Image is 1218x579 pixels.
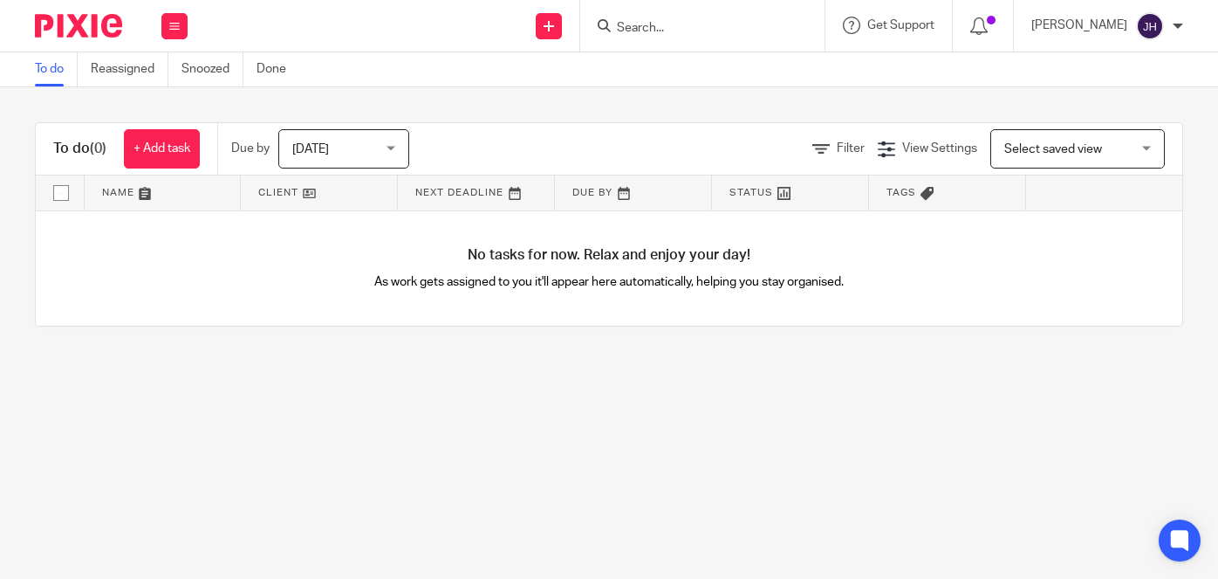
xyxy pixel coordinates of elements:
[181,52,243,86] a: Snoozed
[1136,12,1164,40] img: svg%3E
[91,52,168,86] a: Reassigned
[231,140,270,157] p: Due by
[257,52,299,86] a: Done
[35,14,122,38] img: Pixie
[323,273,896,291] p: As work gets assigned to you it'll appear here automatically, helping you stay organised.
[615,21,772,37] input: Search
[867,19,934,31] span: Get Support
[886,188,916,197] span: Tags
[837,142,865,155] span: Filter
[53,140,106,158] h1: To do
[292,143,329,155] span: [DATE]
[35,52,78,86] a: To do
[902,142,977,155] span: View Settings
[1004,143,1102,155] span: Select saved view
[1031,17,1127,34] p: [PERSON_NAME]
[36,246,1182,265] h4: No tasks for now. Relax and enjoy your day!
[124,129,200,169] a: + Add task
[90,141,106,155] span: (0)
